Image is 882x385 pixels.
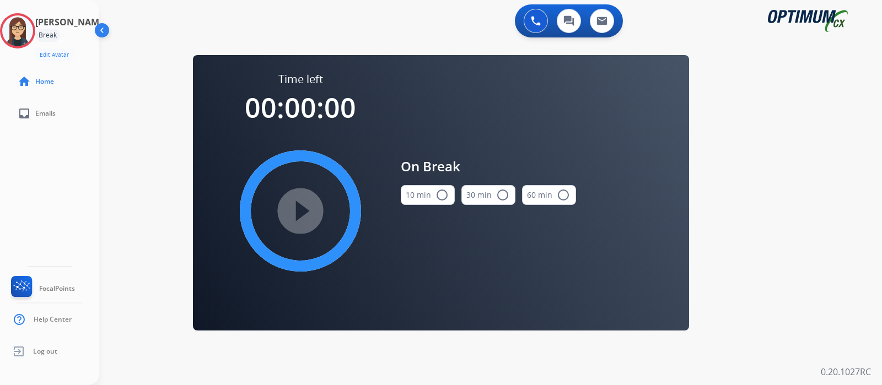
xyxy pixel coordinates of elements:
p: 0.20.1027RC [821,365,871,378]
span: Time left [278,72,323,87]
mat-icon: home [18,75,31,88]
span: On Break [401,156,576,176]
span: Log out [33,347,57,356]
a: FocalPoints [9,276,75,301]
span: Home [35,77,54,86]
span: 00:00:00 [245,89,356,126]
mat-icon: inbox [18,107,31,120]
button: 60 min [522,185,576,205]
mat-icon: radio_button_unchecked [435,188,449,202]
span: Emails [35,109,56,118]
h3: [PERSON_NAME] [35,15,107,29]
mat-icon: radio_button_unchecked [557,188,570,202]
button: Edit Avatar [35,48,73,61]
button: 10 min [401,185,455,205]
div: Break [35,29,60,42]
span: Help Center [34,315,72,324]
img: avatar [2,15,33,46]
span: FocalPoints [39,284,75,293]
button: 30 min [461,185,515,205]
mat-icon: radio_button_unchecked [496,188,509,202]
